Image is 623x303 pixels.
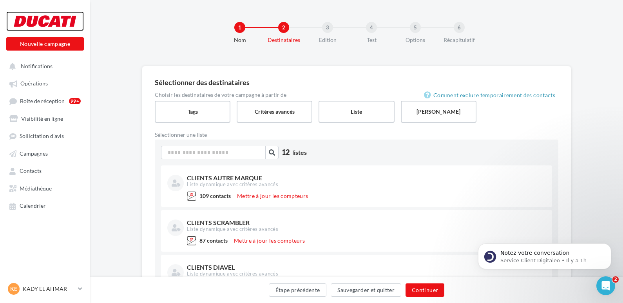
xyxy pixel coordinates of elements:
[21,115,63,122] span: Visibilité en ligne
[282,147,290,158] span: 12
[20,150,48,157] span: Campagnes
[366,22,377,33] div: 4
[466,227,623,282] iframe: Intercom notifications message
[187,270,544,278] div: Liste dynamique avec critères avancés
[155,92,558,98] div: Choisir les destinataires de votre campagne à partir de
[21,63,53,69] span: Notifications
[231,236,308,245] button: Mettre à jour les compteurs
[331,283,401,297] button: Sauvegarder et quitter
[5,198,85,212] a: Calendrier
[199,192,231,199] span: 109 contacts
[596,276,615,295] iframe: Intercom live chat
[390,36,440,44] div: Options
[5,129,85,143] a: Sollicitation d'avis
[6,281,84,296] a: KE KADY EL AHMAR
[234,22,245,33] div: 1
[10,285,17,293] span: KE
[187,264,544,270] div: CLIENTS DIAVEL
[237,101,312,123] label: Critères avancés
[424,91,558,100] a: Comment exclure temporairement des contacts
[20,203,46,209] span: Calendrier
[5,111,85,125] a: Visibilité en ligne
[5,94,85,108] a: Boîte de réception99+
[278,22,289,33] div: 2
[187,175,544,181] div: CLIENTS AUTRE MARQUE
[401,101,476,123] label: [PERSON_NAME]
[5,163,85,178] a: Contacts
[6,37,84,51] button: Nouvelle campagne
[319,101,394,123] label: Liste
[23,285,75,293] p: KADY EL AHMAR
[187,181,544,188] div: Liste dynamique avec critères avancés
[259,36,309,44] div: Destinataires
[434,36,484,44] div: Récapitulatif
[410,22,421,33] div: 5
[269,283,327,297] button: Étape précédente
[215,36,265,44] div: Nom
[199,237,228,244] span: 87 contacts
[292,149,307,156] span: listes
[187,220,544,226] div: CLIENTS SCRAMBLER
[612,276,619,283] span: 2
[302,36,353,44] div: Edition
[454,22,465,33] div: 6
[155,79,558,86] div: Sélectionner des destinataires
[346,36,397,44] div: Test
[20,168,42,174] span: Contacts
[5,76,85,90] a: Opérations
[20,185,52,192] span: Médiathèque
[187,226,544,233] div: Liste dynamique avec critères avancés
[406,283,444,297] button: Continuer
[155,132,357,138] label: Sélectionner une liste
[5,146,85,160] a: Campagnes
[155,101,230,123] label: Tags
[5,59,82,73] button: Notifications
[20,133,64,140] span: Sollicitation d'avis
[322,22,333,33] div: 3
[234,191,311,201] button: Mettre à jour les compteurs
[69,98,81,104] div: 99+
[20,80,48,87] span: Opérations
[5,181,85,195] a: Médiathèque
[20,98,65,104] span: Boîte de réception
